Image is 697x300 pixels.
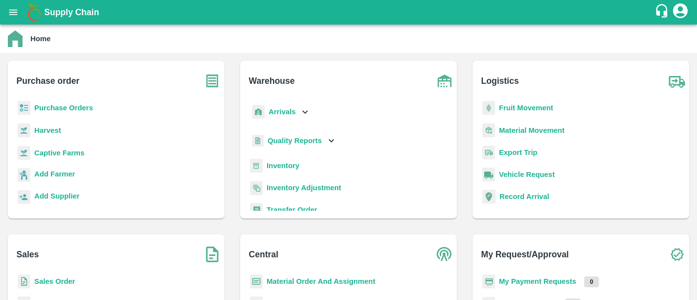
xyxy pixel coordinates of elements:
img: centralMaterial [250,275,263,289]
img: recordArrival [482,190,496,203]
div: account of current user [672,2,689,23]
p: 0 [584,276,599,287]
a: Sales Order [34,277,75,285]
a: Material Order And Assignment [267,277,375,285]
a: Add Supplier [34,191,79,204]
img: supplier [18,190,30,204]
img: central [432,242,457,267]
img: harvest [18,146,30,160]
img: qualityReport [252,135,264,147]
b: Quality Reports [268,137,322,145]
b: Add Supplier [34,192,79,200]
img: home [8,30,23,47]
b: Sales [17,248,39,261]
a: Captive Farms [34,149,84,157]
img: sales [18,275,30,289]
img: check [665,242,689,267]
div: Arrivals [250,101,311,123]
img: reciept [18,101,30,115]
img: fruit [482,101,495,115]
a: Supply Chain [44,5,654,19]
a: Purchase Orders [34,104,93,112]
img: delivery [482,146,495,160]
a: Material Movement [499,126,565,134]
b: Supply Chain [44,7,99,17]
b: Arrivals [269,108,296,116]
img: soSales [200,242,224,267]
a: Vehicle Request [499,171,555,178]
a: Harvest [34,126,61,134]
img: whArrival [252,105,265,119]
a: Export Trip [499,149,537,156]
a: My Payment Requests [499,277,576,285]
img: purchase [200,69,224,93]
button: open drawer [2,1,25,24]
img: vehicle [482,168,495,182]
b: Central [249,248,278,261]
a: Inventory Adjustment [267,184,341,192]
img: truck [665,69,689,93]
a: Fruit Movement [499,104,553,112]
img: harvest [18,123,30,138]
b: Warehouse [249,74,295,88]
b: My Request/Approval [481,248,569,261]
img: logo [25,2,44,22]
b: Purchase order [17,74,79,88]
a: Add Farmer [34,169,75,182]
img: material [482,123,495,138]
img: whInventory [250,159,263,173]
b: Home [30,35,50,43]
img: payment [482,275,495,289]
a: Record Arrival [499,193,549,200]
a: Inventory [267,162,299,170]
img: warehouse [432,69,457,93]
img: inventory [250,181,263,195]
img: whTransfer [250,203,263,217]
div: Quality Reports [250,131,337,151]
b: Logistics [481,74,519,88]
a: Transfer Order [267,206,317,214]
b: Add Farmer [34,170,75,178]
img: farmer [18,168,30,182]
div: customer-support [654,3,672,21]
